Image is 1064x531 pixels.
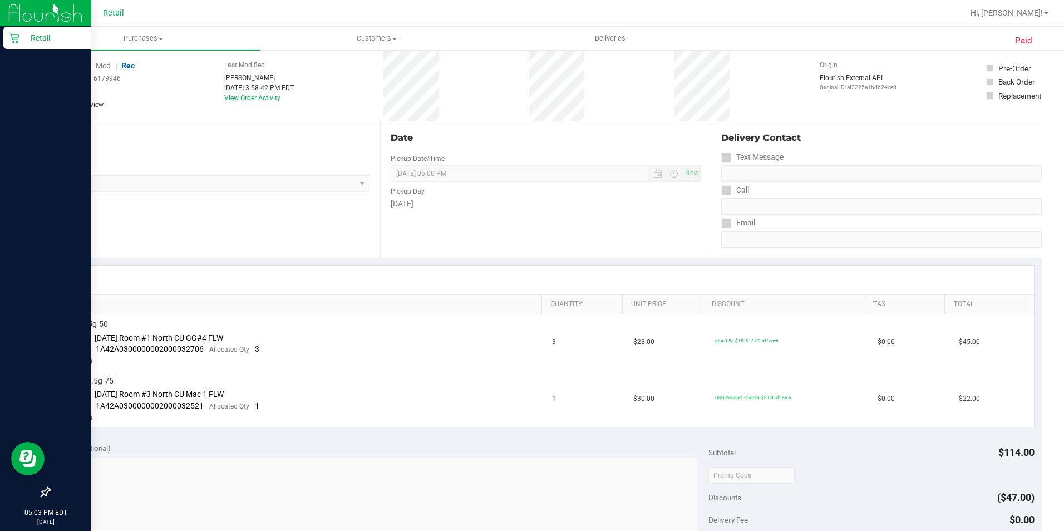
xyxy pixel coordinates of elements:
span: Allocated Qty [209,402,249,410]
span: [DATE] Room #3 North CU Mac 1 FLW [95,390,224,399]
span: Discounts [708,488,741,508]
p: Original ID: af2225a1bdb24ce0 [820,83,896,91]
span: [DATE] Room #1 North CU GG#4 FLW [95,333,223,342]
span: $45.00 [959,337,980,347]
label: Last Modified [224,60,265,70]
input: Format: (999) 999-9999 [721,165,1042,182]
a: SKU [66,300,537,309]
span: $0.00 [878,337,895,347]
span: Med [96,61,111,70]
a: Quantity [550,300,618,309]
span: Subtotal [708,448,736,457]
span: $22.00 [959,394,980,404]
span: 1A42A0300000002000032706 [96,345,204,353]
a: Tax [873,300,940,309]
a: Deliveries [494,27,727,50]
span: $0.00 [1009,514,1035,525]
span: Hi, [PERSON_NAME]! [971,8,1043,17]
p: 05:03 PM EDT [5,508,86,518]
div: Date [391,131,701,145]
label: Pickup Day [391,186,425,196]
div: Location [49,131,370,145]
div: Flourish External API [820,73,896,91]
div: Replacement [998,90,1041,101]
span: | [115,61,117,70]
div: [DATE] 3:58:42 PM EDT [224,83,294,93]
a: Discount [712,300,860,309]
inline-svg: Retail [8,32,19,43]
span: Rec [121,61,135,70]
a: Purchases [27,27,260,50]
span: 1 [255,401,259,410]
div: Delivery Contact [721,131,1042,145]
input: Format: (999) 999-9999 [721,198,1042,215]
span: Daily Discount - Eighth: $8.00 off each [715,395,791,400]
label: Call [721,182,749,198]
span: Deliveries [580,33,641,43]
a: View Order Activity [224,94,280,102]
label: Origin [820,60,838,70]
span: 1 [552,394,556,404]
span: Retail [103,8,124,18]
span: 3 [255,345,259,353]
p: Retail [19,31,86,45]
iframe: Resource center [11,442,45,475]
span: 3 [552,337,556,347]
div: Back Order [998,76,1035,87]
span: $30.00 [633,394,654,404]
span: ($47.00) [997,491,1035,503]
p: [DATE] [5,518,86,526]
span: 6179946 [93,73,121,83]
span: Customers [260,33,492,43]
span: $28.00 [633,337,654,347]
a: Unit Price [631,300,698,309]
div: [PERSON_NAME] [224,73,294,83]
span: $0.00 [878,394,895,404]
span: 1A42A0300000002000032521 [96,401,204,410]
span: Allocated Qty [209,346,249,353]
span: Delivery Fee [708,515,748,524]
a: Total [954,300,1021,309]
span: $114.00 [998,446,1035,458]
a: Customers [260,27,493,50]
label: Pickup Date/Time [391,154,445,164]
div: Pre-Order [998,63,1031,74]
label: Text Message [721,149,784,165]
span: Paid [1015,35,1032,47]
input: Promo Code [708,467,795,484]
label: Email [721,215,755,231]
span: Purchases [27,33,260,43]
span: gg4 3.5g $15: $13.00 off each [715,338,778,343]
div: [DATE] [391,198,701,210]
